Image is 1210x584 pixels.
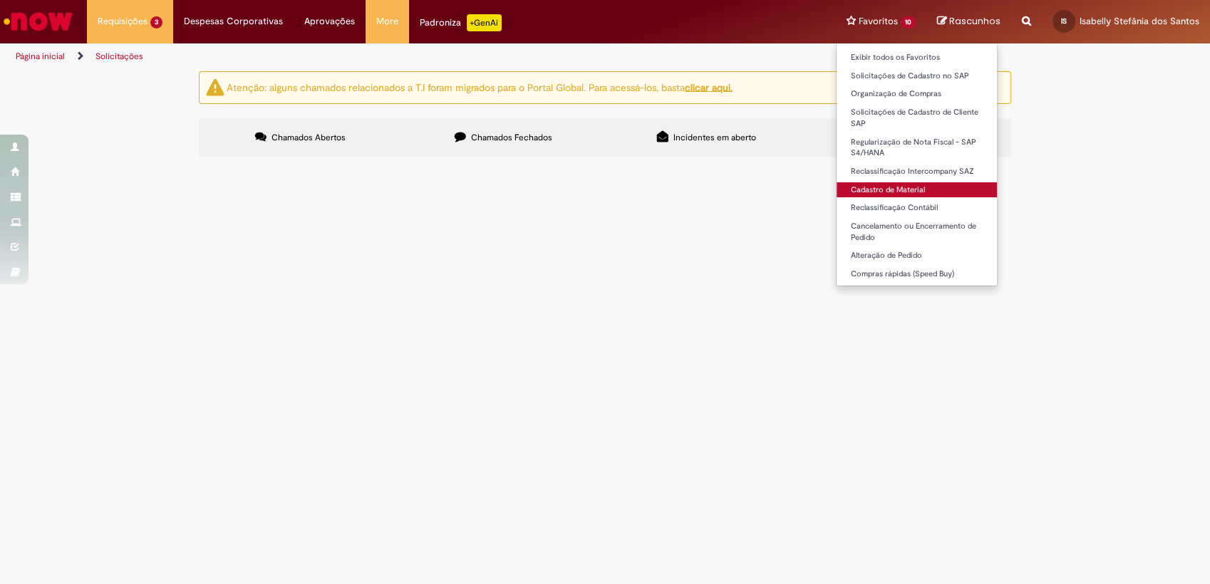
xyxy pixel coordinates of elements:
a: Reclassificação Intercompany SAZ [837,164,997,179]
span: Chamados Abertos [272,132,346,143]
span: Isabelly Stefânia dos Santos [1080,15,1199,27]
img: ServiceNow [1,7,75,36]
a: Rascunhos [937,15,1000,28]
a: Reclassificação Contábil [837,200,997,216]
a: Solicitações de Cadastro no SAP [837,68,997,84]
a: Alteração de Pedido [837,248,997,264]
a: Compras rápidas (Speed Buy) [837,266,997,282]
p: +GenAi [467,14,502,31]
div: Padroniza [420,14,502,31]
ng-bind-html: Atenção: alguns chamados relacionados a T.I foram migrados para o Portal Global. Para acessá-los,... [227,80,733,93]
a: Regularização de Nota Fiscal - SAP S4/HANA [837,135,997,161]
span: IS [1061,16,1067,26]
span: Favoritos [859,14,898,28]
a: Solicitações de Cadastro de Cliente SAP [837,105,997,131]
span: 10 [901,16,916,28]
ul: Trilhas de página [11,43,796,70]
span: Incidentes em aberto [673,132,756,143]
span: Chamados Fechados [471,132,552,143]
a: clicar aqui. [685,80,733,93]
a: Solicitações [95,51,143,62]
a: Organização de Compras [837,86,997,102]
span: Rascunhos [949,14,1000,28]
a: Cancelamento ou Encerramento de Pedido [837,219,997,245]
span: More [376,14,398,28]
a: Exibir todos os Favoritos [837,50,997,66]
span: 3 [150,16,162,28]
span: Aprovações [304,14,355,28]
span: Despesas Corporativas [184,14,283,28]
span: Requisições [98,14,148,28]
ul: Favoritos [836,43,998,286]
a: Cadastro de Material [837,182,997,198]
a: Página inicial [16,51,65,62]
